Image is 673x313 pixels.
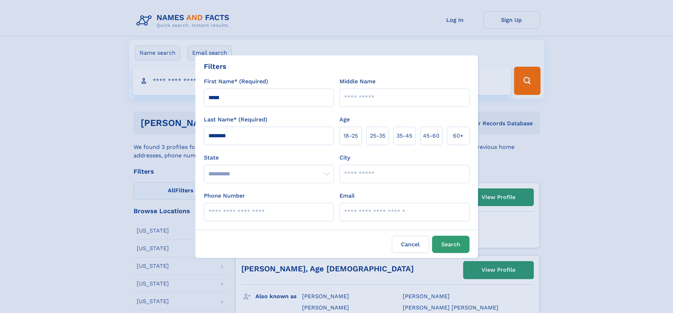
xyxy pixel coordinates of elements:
label: Last Name* (Required) [204,115,267,124]
label: Email [340,192,355,200]
button: Search [432,236,470,253]
label: Phone Number [204,192,245,200]
label: State [204,154,334,162]
span: 25‑35 [370,132,385,140]
span: 18‑25 [343,132,358,140]
label: City [340,154,350,162]
span: 45‑60 [423,132,439,140]
label: Middle Name [340,77,376,86]
div: Filters [204,61,226,72]
label: Cancel [392,236,429,253]
span: 35‑45 [396,132,412,140]
label: First Name* (Required) [204,77,268,86]
label: Age [340,115,350,124]
span: 60+ [453,132,464,140]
